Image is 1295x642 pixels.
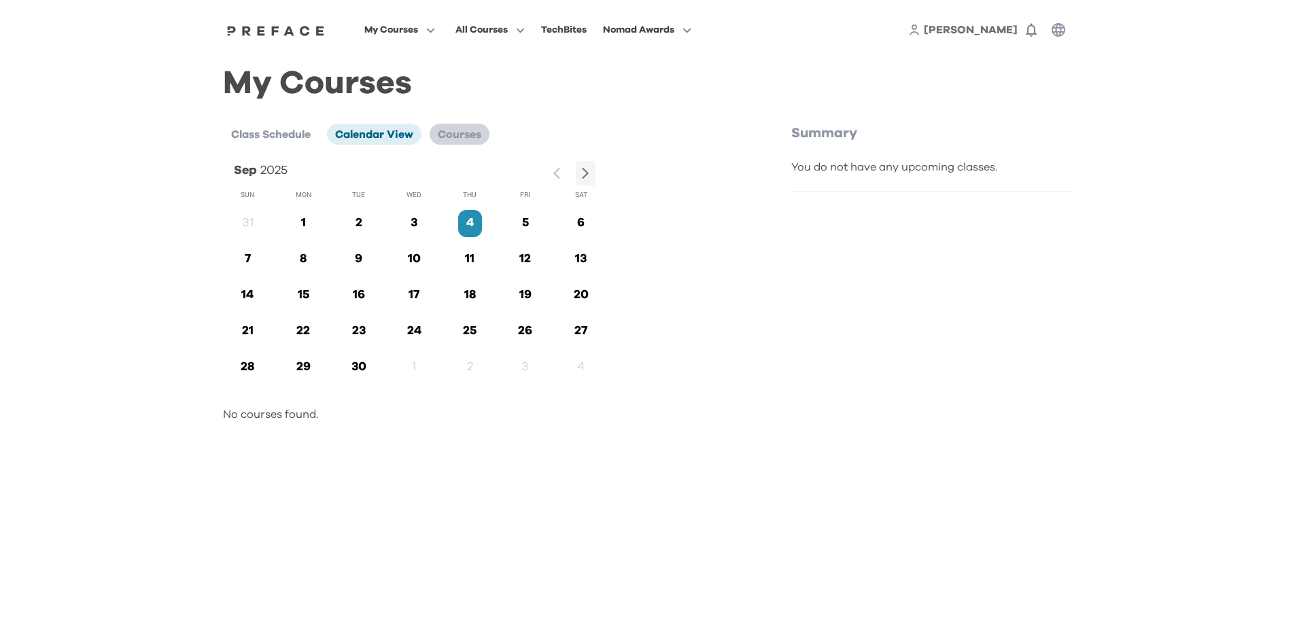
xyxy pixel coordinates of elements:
[455,22,508,38] span: All Courses
[513,358,537,376] p: 3
[402,214,426,232] p: 3
[352,190,365,199] span: Tue
[569,358,593,376] p: 4
[223,406,734,423] p: No courses found.
[364,22,418,38] span: My Courses
[599,21,695,39] button: Nomad Awards
[520,190,530,199] span: Fri
[569,250,593,268] p: 13
[231,129,311,140] span: Class Schedule
[236,322,260,340] p: 21
[924,22,1018,38] a: [PERSON_NAME]
[347,250,370,268] p: 9
[569,322,593,340] p: 27
[236,286,260,304] p: 14
[292,322,315,340] p: 22
[224,24,328,35] a: Preface Logo
[260,161,288,180] p: 2025
[458,214,482,232] p: 4
[347,322,370,340] p: 23
[236,214,260,232] p: 31
[513,214,537,232] p: 5
[541,22,587,38] div: TechBites
[347,286,370,304] p: 16
[236,250,260,268] p: 7
[402,250,426,268] p: 10
[234,161,257,180] p: Sep
[603,22,674,38] span: Nomad Awards
[569,214,593,232] p: 6
[223,76,1073,91] h1: My Courses
[335,129,413,140] span: Calendar View
[451,21,529,39] button: All Courses
[292,214,315,232] p: 1
[347,214,370,232] p: 2
[296,190,311,199] span: Mon
[292,286,315,304] p: 15
[292,250,315,268] p: 8
[513,250,537,268] p: 12
[458,250,482,268] p: 11
[360,21,439,39] button: My Courses
[402,286,426,304] p: 17
[924,24,1018,35] span: [PERSON_NAME]
[292,358,315,376] p: 29
[569,286,593,304] p: 20
[513,322,537,340] p: 26
[407,190,421,199] span: Wed
[402,322,426,340] p: 24
[791,124,1073,143] p: Summary
[458,358,482,376] p: 2
[402,358,426,376] p: 1
[791,159,1073,175] div: You do not have any upcoming classes.
[458,286,482,304] p: 18
[463,190,477,199] span: Thu
[438,129,481,140] span: Courses
[236,358,260,376] p: 28
[458,322,482,340] p: 25
[241,190,254,199] span: Sun
[224,25,328,36] img: Preface Logo
[575,190,587,199] span: Sat
[513,286,537,304] p: 19
[347,358,370,376] p: 30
